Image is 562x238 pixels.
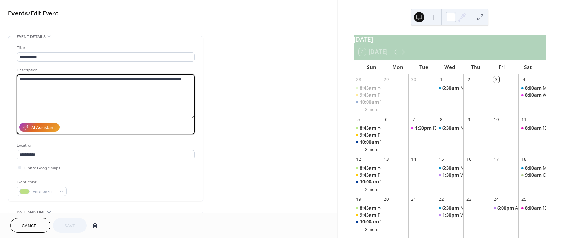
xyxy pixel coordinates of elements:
[380,139,416,145] div: Worship Service
[362,226,381,232] button: 3 more
[411,60,437,74] div: Tue
[433,125,529,131] div: [DEMOGRAPHIC_DATA] Women's Fellowship
[463,60,489,74] div: Thu
[354,172,381,178] div: Prayer
[362,186,381,192] button: 2 more
[515,60,541,74] div: Sat
[411,196,417,202] div: 21
[378,212,392,218] div: Prayer
[525,165,543,171] span: 8:00am
[356,196,362,202] div: 19
[383,156,389,162] div: 13
[438,116,444,122] div: 8
[491,205,519,211] div: Adult Fellowship Dinner
[378,172,392,178] div: Prayer
[31,125,55,131] div: AI Assistant
[415,125,433,131] span: 1:30pm
[411,156,417,162] div: 14
[360,139,380,145] span: 10:00am
[28,7,59,20] span: / Edit Event
[442,205,460,211] span: 6:30am
[442,165,460,171] span: 6:30am
[360,99,380,105] span: 10:00am
[518,85,546,91] div: Men's Breakfast
[17,67,194,73] div: Description
[17,142,194,149] div: Location
[354,92,381,98] div: Prayer
[493,156,499,162] div: 17
[436,165,464,171] div: Men's Read the Bible in a Year:
[436,212,464,218] div: Women's Bible Study Through Daniel
[466,156,472,162] div: 16
[17,209,46,216] span: Date and time
[354,165,381,171] div: Youth Sunday School
[360,205,378,211] span: 8:45am
[378,205,423,211] div: Youth [DATE] School
[493,76,499,82] div: 3
[360,212,378,218] span: 9:45am
[518,205,546,211] div: Saturday Women's Abigail Bible Study
[360,172,378,178] span: 9:45am
[354,99,381,105] div: Worship Service
[360,218,380,225] span: 10:00am
[378,92,392,98] div: Prayer
[521,196,527,202] div: 25
[8,7,28,20] a: Events
[521,156,527,162] div: 18
[19,123,60,132] button: AI Assistant
[466,196,472,202] div: 23
[521,116,527,122] div: 11
[383,76,389,82] div: 29
[17,179,65,186] div: Event color
[378,165,423,171] div: Youth [DATE] School
[378,132,392,138] div: Prayer
[438,156,444,162] div: 15
[359,60,385,74] div: Sun
[354,212,381,218] div: Prayer
[521,76,527,82] div: 4
[354,132,381,138] div: Prayer
[360,165,378,171] span: 8:45am
[442,85,460,91] span: 6:30am
[385,60,411,74] div: Mon
[436,205,464,211] div: Men's Read the Bible in a Year:
[525,85,543,91] span: 8:00am
[436,85,464,91] div: Men's Read the Bible in a Year:
[525,125,543,131] span: 8:00am
[360,132,378,138] span: 9:45am
[438,196,444,202] div: 22
[354,205,381,211] div: Youth Sunday School
[436,125,464,131] div: Men's Read the Bible in a Year:
[378,125,423,131] div: Youth [DATE] School
[518,125,546,131] div: Saturday Women's Abigail Bible Study
[518,172,546,178] div: Children's Christmas Musical Saturday Practices
[497,205,515,211] span: 6:00pm
[436,172,464,178] div: Women's Bible Study Through Daniel
[437,60,463,74] div: Wed
[32,189,56,195] span: #BDE087FF
[411,116,417,122] div: 7
[362,106,381,112] button: 3 more
[354,218,381,225] div: Worship Service
[525,205,543,211] span: 8:00am
[493,196,499,202] div: 24
[10,218,50,233] button: Cancel
[438,76,444,82] div: 1
[489,60,515,74] div: Fri
[362,146,381,152] button: 3 more
[408,125,436,131] div: Christian Women's Fellowship
[354,35,546,44] div: [DATE]
[383,116,389,122] div: 6
[354,178,381,185] div: Worship Service
[354,139,381,145] div: Worship Service
[466,76,472,82] div: 2
[442,125,460,131] span: 6:30am
[380,99,416,105] div: Worship Service
[356,156,362,162] div: 12
[354,85,381,91] div: Youth Sunday School
[17,45,194,51] div: Title
[525,92,543,98] span: 8:00am
[360,92,378,98] span: 9:45am
[466,116,472,122] div: 9
[525,172,543,178] span: 9:00am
